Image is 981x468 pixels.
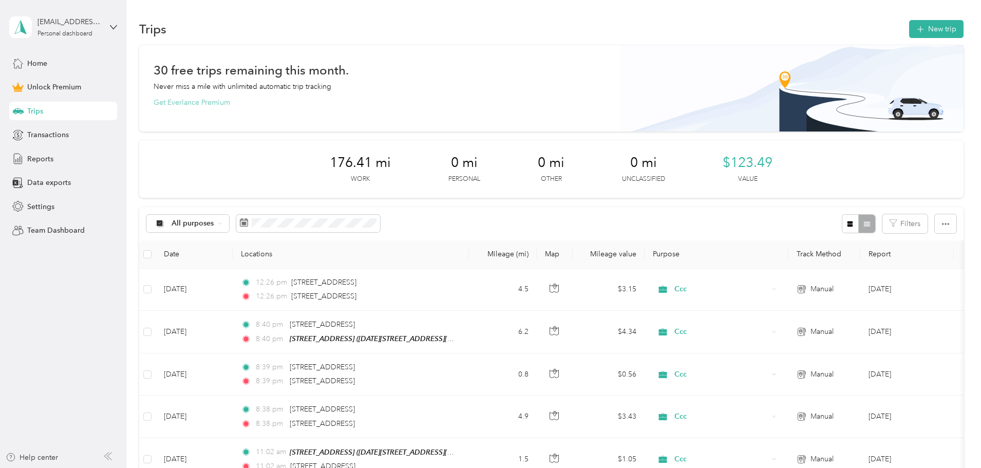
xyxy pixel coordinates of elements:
[27,225,85,236] span: Team Dashboard
[290,363,355,371] span: [STREET_ADDRESS]
[622,175,665,184] p: Unclassified
[537,240,573,269] th: Map
[290,320,355,329] span: [STREET_ADDRESS]
[674,369,768,380] span: Ccc
[738,175,758,184] p: Value
[256,362,285,373] span: 8:39 pm
[256,404,285,415] span: 8:38 pm
[154,97,230,108] button: Get Everlance Premium
[27,58,47,69] span: Home
[290,334,526,343] span: [STREET_ADDRESS] ([DATE][STREET_ADDRESS][DATE][PERSON_NAME])
[37,16,102,27] div: [EMAIL_ADDRESS][DOMAIN_NAME]
[448,175,480,184] p: Personal
[860,396,954,438] td: Sep 2025
[156,353,233,396] td: [DATE]
[290,377,355,385] span: [STREET_ADDRESS]
[27,106,43,117] span: Trips
[469,396,537,438] td: 4.9
[723,155,772,171] span: $123.49
[256,418,285,429] span: 8:38 pm
[573,269,645,311] td: $3.15
[27,82,81,92] span: Unlock Premium
[256,291,287,302] span: 12:26 pm
[645,240,788,269] th: Purpose
[27,201,54,212] span: Settings
[256,376,285,387] span: 8:39 pm
[810,411,834,422] span: Manual
[860,353,954,396] td: Sep 2025
[172,220,214,227] span: All purposes
[156,269,233,311] td: [DATE]
[810,454,834,465] span: Manual
[290,448,526,457] span: [STREET_ADDRESS] ([DATE][STREET_ADDRESS][DATE][PERSON_NAME])
[156,396,233,438] td: [DATE]
[923,410,981,468] iframe: Everlance-gr Chat Button Frame
[573,240,645,269] th: Mileage value
[154,81,331,92] p: Never miss a mile with unlimited automatic trip tracking
[290,419,355,428] span: [STREET_ADDRESS]
[620,45,964,132] img: Banner
[469,240,537,269] th: Mileage (mi)
[139,24,166,34] h1: Trips
[810,284,834,295] span: Manual
[469,269,537,311] td: 4.5
[451,155,478,171] span: 0 mi
[469,311,537,353] td: 6.2
[6,452,58,463] button: Help center
[256,319,285,330] span: 8:40 pm
[154,65,349,76] h1: 30 free trips remaining this month.
[573,396,645,438] td: $3.43
[860,269,954,311] td: Oct 2025
[27,154,53,164] span: Reports
[909,20,964,38] button: New trip
[810,369,834,380] span: Manual
[233,240,469,269] th: Locations
[882,214,928,233] button: Filters
[330,155,391,171] span: 176.41 mi
[810,326,834,338] span: Manual
[630,155,657,171] span: 0 mi
[156,311,233,353] td: [DATE]
[674,454,768,465] span: Ccc
[351,175,370,184] p: Work
[256,333,285,345] span: 8:40 pm
[256,277,287,288] span: 12:26 pm
[573,353,645,396] td: $0.56
[860,311,954,353] td: Sep 2025
[860,240,954,269] th: Report
[674,284,768,295] span: Ccc
[27,129,69,140] span: Transactions
[37,31,92,37] div: Personal dashboard
[469,353,537,396] td: 0.8
[674,411,768,422] span: Ccc
[538,155,564,171] span: 0 mi
[541,175,562,184] p: Other
[256,446,285,458] span: 11:02 am
[674,326,768,338] span: Ccc
[788,240,860,269] th: Track Method
[573,311,645,353] td: $4.34
[290,405,355,414] span: [STREET_ADDRESS]
[27,177,71,188] span: Data exports
[291,278,356,287] span: [STREET_ADDRESS]
[291,292,356,301] span: [STREET_ADDRESS]
[156,240,233,269] th: Date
